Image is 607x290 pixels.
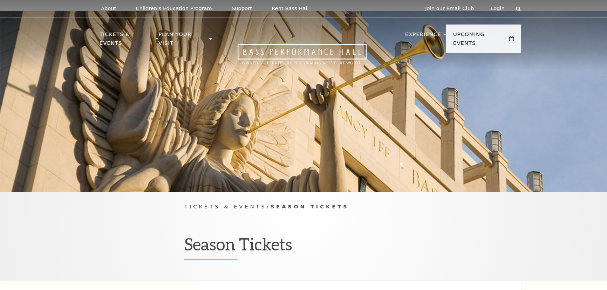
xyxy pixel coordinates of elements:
p: Experience [405,30,441,43]
p: Support [232,6,252,12]
span: Tickets & Events [184,203,267,209]
p: Plan Your Visit [158,30,207,51]
p: Tickets & Events [100,30,154,51]
p: About [101,6,116,12]
p: / [184,202,423,211]
p: Rent Bass Hall [272,6,309,12]
span: Season Tickets [271,203,349,209]
h1: Season Tickets [184,234,423,260]
p: Children's Education Program [136,6,212,12]
p: Upcoming Events [453,30,507,51]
